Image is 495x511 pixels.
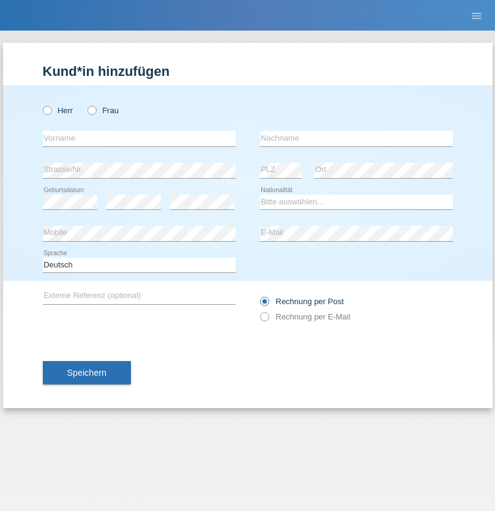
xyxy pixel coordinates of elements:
span: Speichern [67,368,106,378]
h1: Kund*in hinzufügen [43,64,453,79]
label: Rechnung per Post [260,297,344,306]
input: Herr [43,106,51,114]
input: Rechnung per E-Mail [260,312,268,327]
i: menu [471,10,483,22]
button: Speichern [43,361,131,384]
label: Rechnung per E-Mail [260,312,351,321]
label: Frau [87,106,119,115]
a: menu [464,12,489,19]
label: Herr [43,106,73,115]
input: Frau [87,106,95,114]
input: Rechnung per Post [260,297,268,312]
